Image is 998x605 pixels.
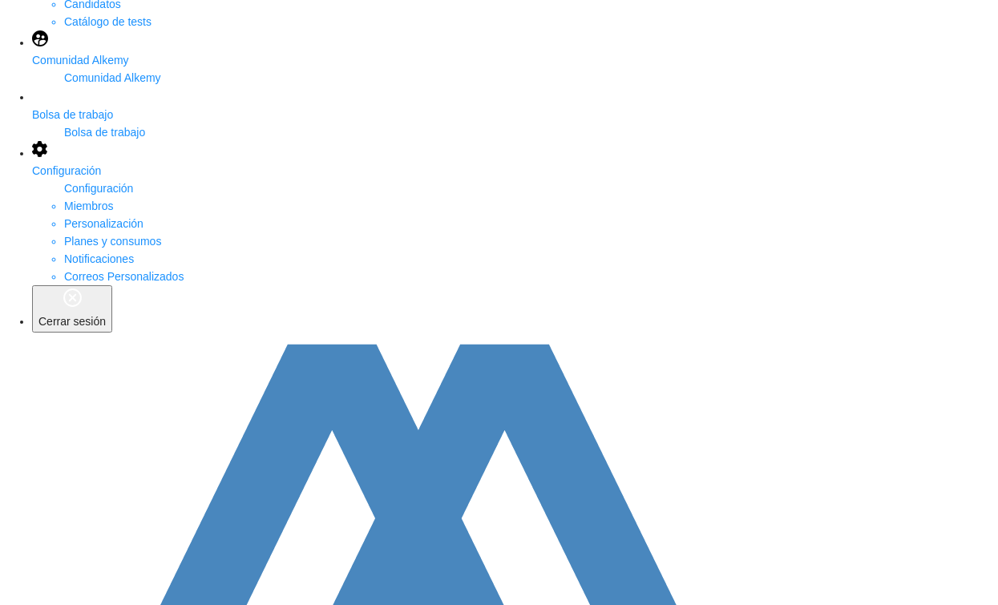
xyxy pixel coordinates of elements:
[64,252,134,265] a: Notificaciones
[64,217,143,230] a: Personalización
[32,54,129,67] span: Comunidad Alkemy
[64,200,113,212] a: Miembros
[64,235,161,248] a: Planes y consumos
[64,126,145,139] span: Bolsa de trabajo
[64,15,152,28] a: Catálogo de tests
[32,164,101,177] span: Configuración
[64,182,133,195] span: Configuración
[32,108,113,121] span: Bolsa de trabajo
[38,315,106,328] span: Cerrar sesión
[64,71,161,84] span: Comunidad Alkemy
[64,270,184,283] a: Correos Personalizados
[32,285,112,333] button: Cerrar sesión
